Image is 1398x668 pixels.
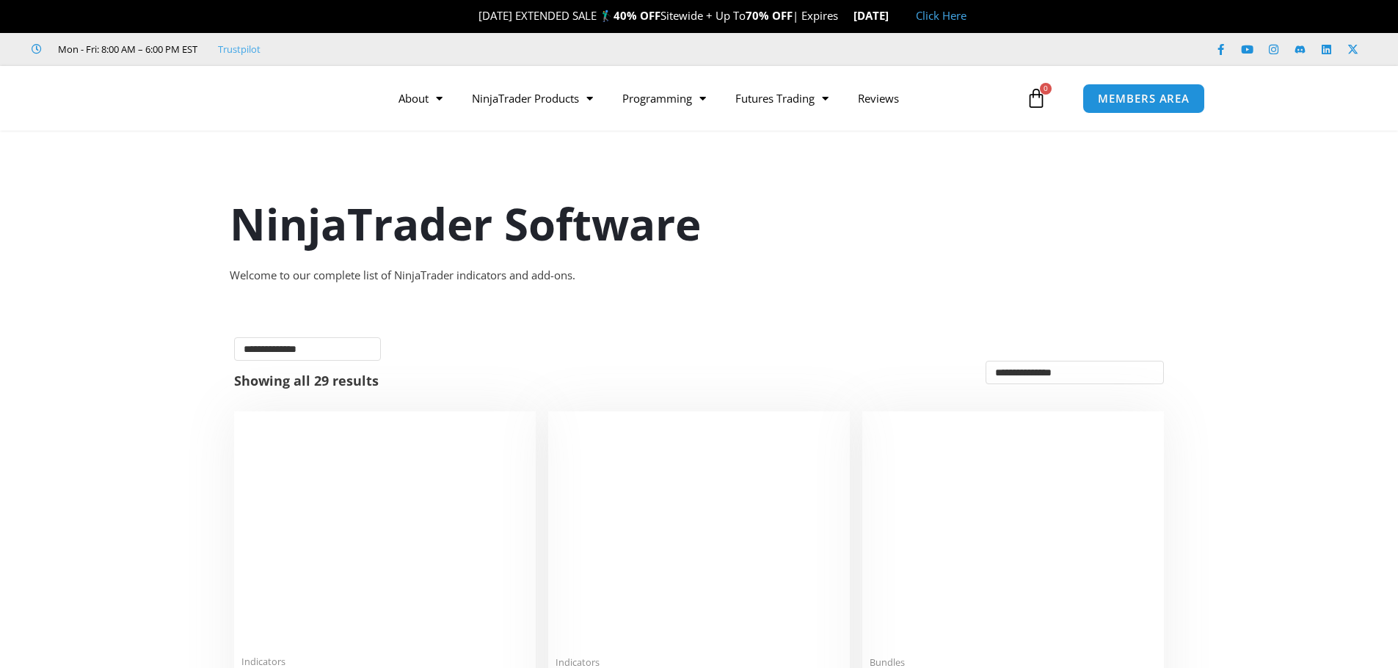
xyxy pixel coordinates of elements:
[173,72,331,125] img: LogoAI | Affordable Indicators – NinjaTrader
[230,193,1169,254] h1: NinjaTrader Software
[234,374,379,387] p: Showing all 29 results
[218,40,261,58] a: Trustpilot
[384,81,1022,115] nav: Menu
[467,10,478,21] img: 🎉
[853,8,901,23] strong: [DATE]
[241,656,528,668] span: Indicators
[1004,77,1068,120] a: 0
[54,40,197,58] span: Mon - Fri: 8:00 AM – 6:00 PM EST
[1040,83,1052,95] span: 0
[870,419,1157,647] img: Accounts Dashboard Suite
[241,419,528,647] img: Duplicate Account Actions
[746,8,793,23] strong: 70% OFF
[457,81,608,115] a: NinjaTrader Products
[889,10,900,21] img: 🏭
[556,419,842,647] img: Account Risk Manager
[839,10,850,21] img: ⌛
[1082,84,1205,114] a: MEMBERS AREA
[843,81,914,115] a: Reviews
[986,361,1164,384] select: Shop order
[384,81,457,115] a: About
[608,81,721,115] a: Programming
[230,265,1169,286] div: Welcome to our complete list of NinjaTrader indicators and add-ons.
[614,8,660,23] strong: 40% OFF
[721,81,843,115] a: Futures Trading
[916,8,966,23] a: Click Here
[463,8,853,23] span: [DATE] EXTENDED SALE 🏌️‍♂️ Sitewide + Up To | Expires
[1098,93,1190,104] span: MEMBERS AREA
